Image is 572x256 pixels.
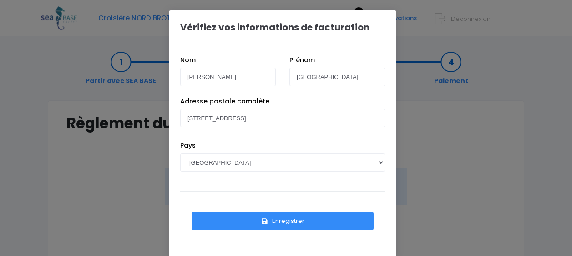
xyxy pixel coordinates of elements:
[180,55,196,65] label: Nom
[289,55,315,65] label: Prénom
[180,97,269,106] label: Adresse postale complète
[192,212,374,230] button: Enregistrer
[180,141,196,150] label: Pays
[180,22,370,33] h1: Vérifiez vos informations de facturation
